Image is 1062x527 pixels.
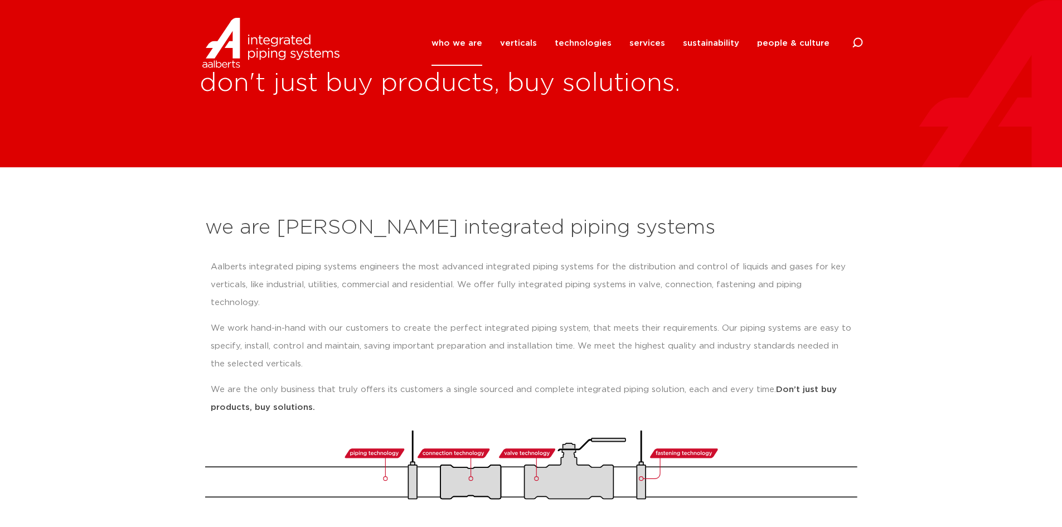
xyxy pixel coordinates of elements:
p: Aalberts integrated piping systems engineers the most advanced integrated piping systems for the ... [211,258,852,312]
a: sustainability [683,21,739,66]
a: who we are [431,21,482,66]
a: services [629,21,665,66]
nav: Menu [431,21,830,66]
p: We work hand-in-hand with our customers to create the perfect integrated piping system, that meet... [211,320,852,373]
a: people & culture [757,21,830,66]
h2: we are [PERSON_NAME] integrated piping systems [205,215,857,241]
a: technologies [555,21,612,66]
p: We are the only business that truly offers its customers a single sourced and complete integrated... [211,381,852,417]
a: verticals [500,21,537,66]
